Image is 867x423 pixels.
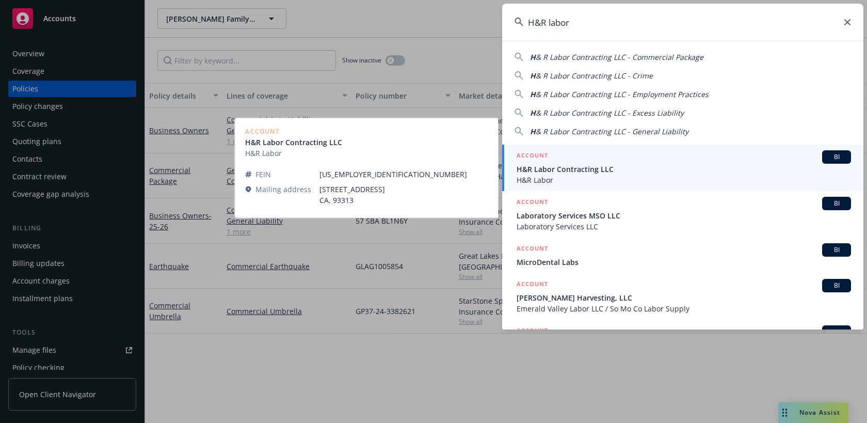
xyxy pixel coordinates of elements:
[517,325,548,338] h5: ACCOUNT
[826,199,847,208] span: BI
[502,191,863,238] a: ACCOUNTBILaboratory Services MSO LLCLaboratory Services LLC
[502,320,863,355] a: ACCOUNTBI
[517,303,851,314] span: Emerald Valley Labor LLC / So Mo Co Labor Supply
[517,279,548,291] h5: ACCOUNT
[530,89,536,99] span: H
[826,281,847,290] span: BI
[826,245,847,255] span: BI
[517,175,851,185] span: H&R Labor
[530,52,536,62] span: H
[517,257,851,268] span: MicroDental Labs
[517,221,851,232] span: Laboratory Services LLC
[536,89,709,99] span: & R Labor Contracting LLC - Employment Practices
[502,4,863,41] input: Search...
[826,152,847,162] span: BI
[502,238,863,273] a: ACCOUNTBIMicroDental Labs
[517,243,548,256] h5: ACCOUNT
[517,150,548,163] h5: ACCOUNT
[517,292,851,303] span: [PERSON_NAME] Harvesting, LLC
[536,71,653,81] span: & R Labor Contracting LLC - Crime
[530,71,536,81] span: H
[517,164,851,175] span: H&R Labor Contracting LLC
[530,108,536,118] span: H
[502,145,863,191] a: ACCOUNTBIH&R Labor Contracting LLCH&R Labor
[536,52,703,62] span: & R Labor Contracting LLC - Commercial Package
[530,127,536,136] span: H
[517,197,548,209] h5: ACCOUNT
[826,327,847,337] span: BI
[502,273,863,320] a: ACCOUNTBI[PERSON_NAME] Harvesting, LLCEmerald Valley Labor LLC / So Mo Co Labor Supply
[536,108,684,118] span: & R Labor Contracting LLC - Excess Liability
[517,210,851,221] span: Laboratory Services MSO LLC
[536,127,688,136] span: & R Labor Contracting LLC - General Liability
